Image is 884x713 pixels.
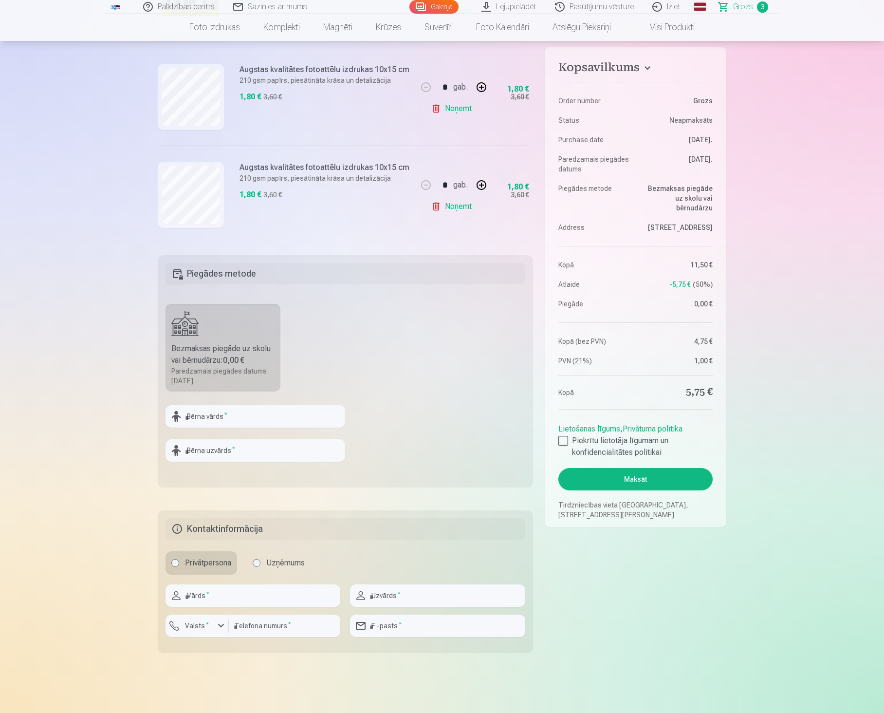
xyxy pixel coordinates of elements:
div: , [558,419,713,458]
p: 210 gsm papīrs, piesātināta krāsa un detalizācija [239,75,409,85]
dt: Piegāde [558,299,631,309]
dt: Kopā (bez PVN) [558,337,631,346]
dd: 0,00 € [640,299,713,309]
dd: Grozs [640,96,713,106]
img: /fa1 [110,4,121,10]
h5: Piegādes metode [166,263,525,284]
dd: 11,50 € [640,260,713,270]
input: Uzņēmums [253,559,260,567]
a: Foto kalendāri [464,14,541,41]
label: Uzņēmums [247,551,311,575]
div: 1,80 € [239,91,261,103]
h5: Kontaktinformācija [166,518,525,540]
div: gab. [453,173,468,197]
dd: [STREET_ADDRESS] [640,223,713,232]
input: Privātpersona [171,559,179,567]
a: Krūzes [364,14,413,41]
a: Suvenīri [413,14,464,41]
span: 50 % [693,280,713,289]
p: 210 gsm papīrs, piesātināta krāsa un detalizācija [239,173,409,183]
dd: [DATE]. [640,154,713,174]
div: 3,60 € [511,190,529,200]
span: -5,75 € [669,280,691,289]
a: Magnēti [312,14,364,41]
div: 3,60 € [511,92,529,102]
span: Neapmaksāts [669,115,713,125]
dd: 5,75 € [640,386,713,399]
dt: Status [558,115,631,125]
div: Paredzamais piegādes datums [DATE]. [171,366,275,386]
a: Foto izdrukas [178,14,252,41]
a: Visi produkti [623,14,706,41]
span: 3 [757,1,768,13]
button: Valsts* [166,615,229,637]
button: Kopsavilkums [558,60,713,78]
dd: Bezmaksas piegāde uz skolu vai bērnudārzu [640,184,713,213]
dd: 4,75 € [640,337,713,346]
a: Komplekti [252,14,312,41]
div: 1,80 € [239,189,261,201]
span: Grozs [733,1,753,13]
a: Lietošanas līgums [558,424,620,433]
div: 1,80 € [507,184,529,190]
label: Privātpersona [166,551,237,575]
div: 3,60 € [263,190,282,200]
div: gab. [453,75,468,99]
dt: Paredzamais piegādes datums [558,154,631,174]
div: Bezmaksas piegāde uz skolu vai bērnudārzu : [171,343,275,366]
button: Maksāt [558,468,713,490]
a: Noņemt [431,99,476,118]
dt: Atlaide [558,280,631,289]
dd: 1,00 € [640,356,713,366]
a: Atslēgu piekariņi [541,14,623,41]
dt: Address [558,223,631,232]
label: Valsts [181,621,213,631]
dt: Order number [558,96,631,106]
h6: Augstas kvalitātes fotoattēlu izdrukas 10x15 cm [239,162,409,173]
dt: PVN (21%) [558,356,631,366]
dd: [DATE]. [640,135,713,145]
p: Tirdzniecības vieta [GEOGRAPHIC_DATA], [STREET_ADDRESS][PERSON_NAME] [558,500,713,520]
dt: Purchase date [558,135,631,145]
dt: Kopā [558,386,631,399]
dt: Kopā [558,260,631,270]
b: 0,00 € [223,356,244,365]
a: Noņemt [431,197,476,216]
div: 3,60 € [263,92,282,102]
h6: Augstas kvalitātes fotoattēlu izdrukas 10x15 cm [239,64,409,75]
div: 1,80 € [507,86,529,92]
a: Privātuma politika [623,424,682,433]
dt: Piegādes metode [558,184,631,213]
label: Piekrītu lietotāja līgumam un konfidencialitātes politikai [558,435,713,458]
